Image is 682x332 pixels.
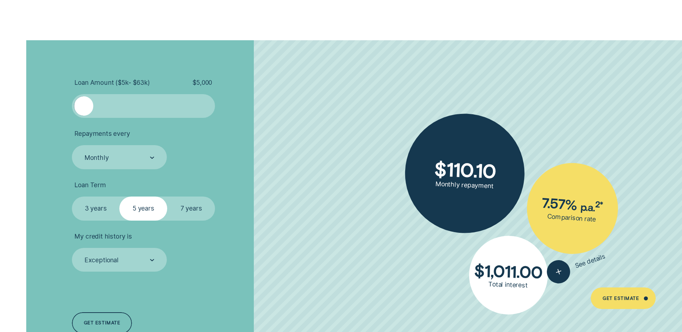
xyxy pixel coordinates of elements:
span: Repayments every [74,130,130,138]
label: 7 years [167,197,215,220]
a: Get Estimate [591,287,656,309]
div: Exceptional [84,256,119,264]
span: Loan Amount ( $5k - $63k ) [74,79,150,87]
div: Monthly [84,154,109,162]
span: Loan Term [74,181,106,189]
span: $ 5,000 [192,79,212,87]
label: 5 years [119,197,167,220]
span: See details [574,253,607,270]
button: See details [544,245,609,287]
label: 3 years [72,197,120,220]
span: My credit history is [74,232,132,240]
